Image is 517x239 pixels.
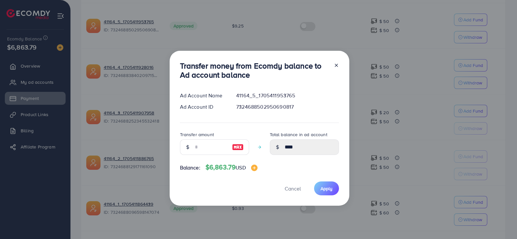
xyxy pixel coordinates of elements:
[232,143,244,151] img: image
[175,103,231,111] div: Ad Account ID
[236,164,246,171] span: USD
[180,61,329,80] h3: Transfer money from Ecomdy balance to Ad account balance
[321,185,332,192] span: Apply
[490,210,512,234] iframe: Chat
[251,165,258,171] img: image
[270,131,327,138] label: Total balance in ad account
[277,181,309,195] button: Cancel
[206,163,258,171] h4: $6,863.79
[180,164,200,171] span: Balance:
[231,92,344,99] div: 41164_5_1705411953765
[180,131,214,138] label: Transfer amount
[285,185,301,192] span: Cancel
[175,92,231,99] div: Ad Account Name
[314,181,339,195] button: Apply
[231,103,344,111] div: 7324688502950690817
